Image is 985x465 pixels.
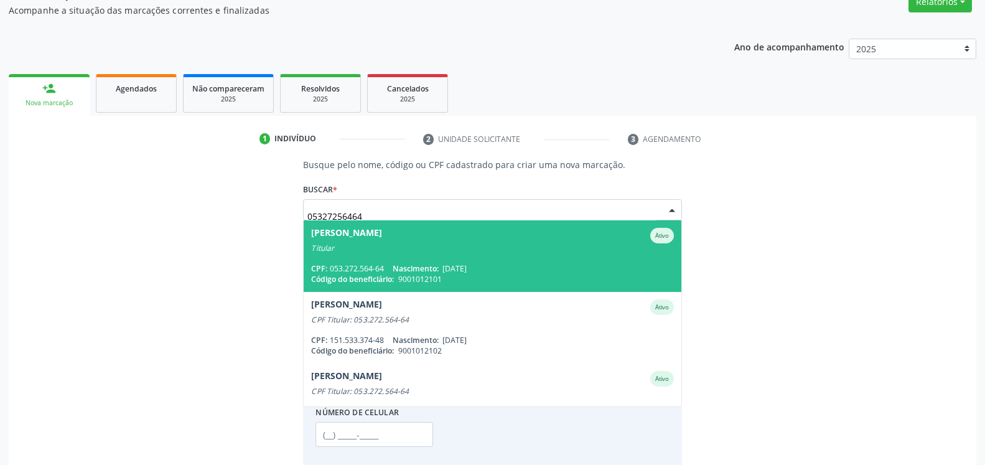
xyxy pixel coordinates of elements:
[17,98,81,108] div: Nova marcação
[289,95,352,104] div: 2025
[442,335,467,345] span: [DATE]
[192,95,264,104] div: 2025
[398,345,442,356] span: 9001012102
[307,204,656,228] input: Busque por nome, código ou CPF
[192,83,264,94] span: Não compareceram
[259,133,271,144] div: 1
[311,228,382,243] div: [PERSON_NAME]
[655,303,669,311] small: Ativo
[376,95,439,104] div: 2025
[274,133,316,144] div: Indivíduo
[311,243,673,253] div: Titular
[655,232,669,240] small: Ativo
[116,83,157,94] span: Agendados
[303,158,681,171] p: Busque pelo nome, código ou CPF cadastrado para criar uma nova marcação.
[42,82,56,95] div: person_add
[311,315,673,325] div: CPF Titular: 053.272.564-64
[387,83,429,94] span: Cancelados
[311,274,394,284] span: Código do beneficiário:
[9,4,686,17] p: Acompanhe a situação das marcações correntes e finalizadas
[315,403,399,422] label: Número de celular
[311,335,673,345] div: 151.533.374-48
[315,422,433,447] input: (__) _____-_____
[442,263,467,274] span: [DATE]
[311,299,382,315] div: [PERSON_NAME]
[311,263,673,274] div: 053.272.564-64
[393,335,439,345] span: Nascimento:
[303,180,337,199] label: Buscar
[311,371,382,387] div: [PERSON_NAME]
[398,274,442,284] span: 9001012101
[301,83,340,94] span: Resolvidos
[311,335,327,345] span: CPF:
[311,387,673,397] div: CPF Titular: 053.272.564-64
[311,263,327,274] span: CPF:
[655,375,669,383] small: Ativo
[734,39,844,54] p: Ano de acompanhamento
[311,345,394,356] span: Código do beneficiário:
[393,263,439,274] span: Nascimento:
